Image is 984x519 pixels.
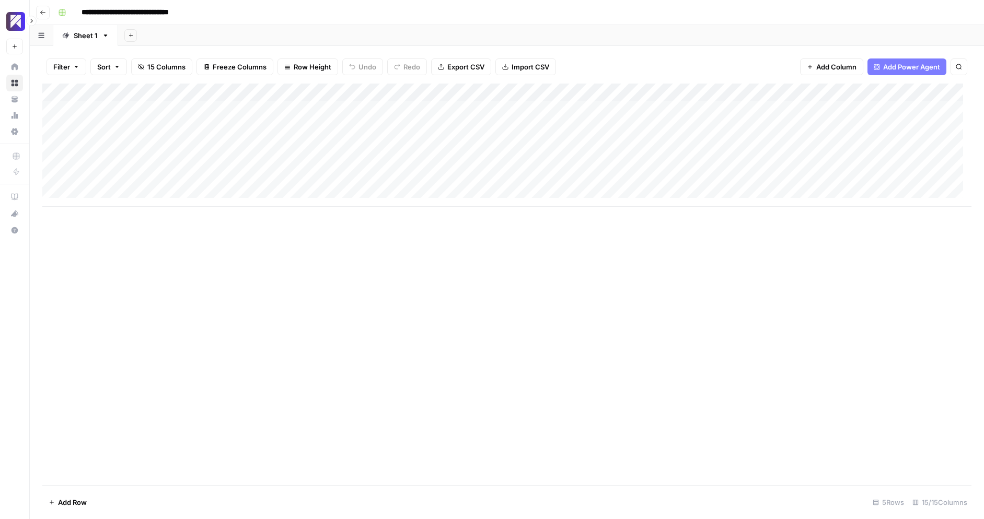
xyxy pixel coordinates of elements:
button: Help + Support [6,222,23,239]
div: 15/15 Columns [908,494,971,511]
a: Settings [6,123,23,140]
button: Undo [342,58,383,75]
button: Export CSV [431,58,491,75]
div: What's new? [7,206,22,221]
div: 5 Rows [869,494,908,511]
span: Filter [53,62,70,72]
img: Overjet - Test Logo [6,12,25,31]
a: Sheet 1 [53,25,118,46]
span: Freeze Columns [213,62,267,72]
a: Home [6,58,23,75]
span: Redo [403,62,420,72]
span: Add Row [58,497,87,508]
a: Your Data [6,91,23,108]
span: Undo [358,62,376,72]
button: Row Height [277,58,338,75]
button: Freeze Columns [196,58,273,75]
a: Usage [6,107,23,124]
a: Browse [6,75,23,91]
button: Redo [387,58,427,75]
button: Import CSV [495,58,556,75]
button: Add Row [42,494,93,511]
button: 15 Columns [131,58,192,75]
span: Export CSV [447,62,484,72]
span: 15 Columns [147,62,186,72]
button: Add Power Agent [867,58,946,75]
span: Row Height [294,62,331,72]
button: Add Column [800,58,863,75]
span: Add Column [816,62,856,72]
button: What's new? [6,205,23,222]
div: Sheet 1 [74,30,98,41]
button: Sort [90,58,127,75]
a: AirOps Academy [6,188,23,205]
span: Add Power Agent [883,62,940,72]
span: Sort [97,62,111,72]
button: Filter [47,58,86,75]
button: Workspace: Overjet - Test [6,8,23,34]
span: Import CSV [512,62,549,72]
